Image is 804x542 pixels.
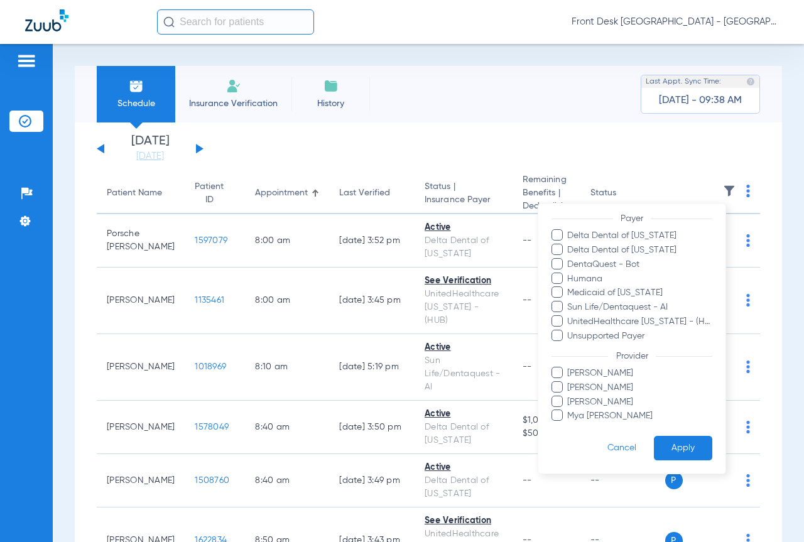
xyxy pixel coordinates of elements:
button: Apply [654,436,712,460]
span: Medicaid of [US_STATE] [567,286,712,300]
iframe: Chat Widget [741,482,804,542]
span: Provider [608,351,656,360]
span: Mya [PERSON_NAME] [567,409,712,423]
button: Cancel [590,436,654,460]
span: [PERSON_NAME] [567,395,712,408]
span: Delta Dental of [US_STATE] [567,229,712,242]
span: UnitedHealthcare [US_STATE] - (HUB) [567,315,712,328]
span: Patient is inactive. [567,192,712,205]
span: Unsupported Payer [567,329,712,342]
span: [PERSON_NAME] [567,367,712,380]
span: DentaQuest - Bot [567,257,712,271]
span: Payer [612,214,651,222]
span: [PERSON_NAME] [567,381,712,394]
span: Sun Life/Dentaquest - AI [567,301,712,314]
span: Humana [567,272,712,285]
span: Delta Dental of [US_STATE] [567,244,712,257]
